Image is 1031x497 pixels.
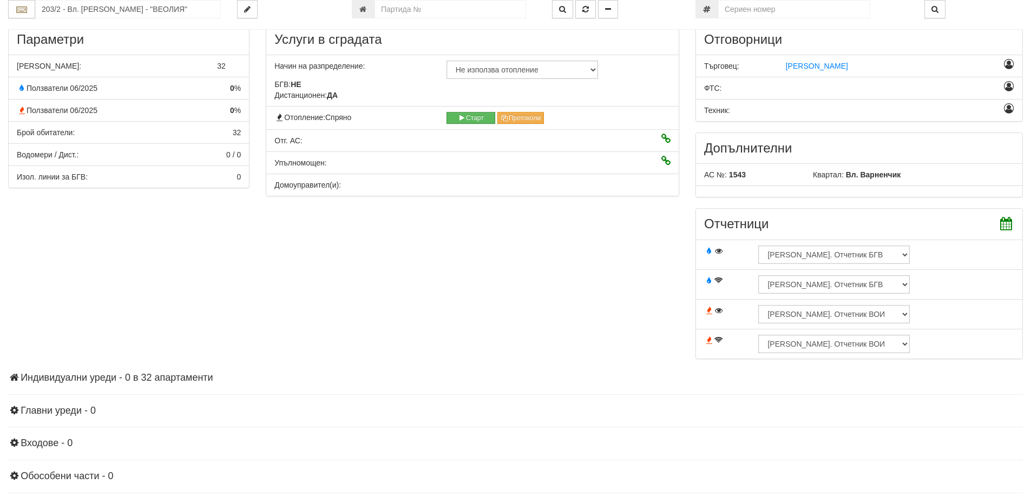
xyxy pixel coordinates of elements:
[9,83,249,94] div: % от апартаментите с консумация по отчет за БГВ през миналия месец
[274,181,341,189] span: Домоуправител(и):
[704,32,1014,47] h3: Отговорници
[729,170,746,179] b: 1543
[274,91,338,100] span: Дистанционен:
[17,173,88,181] span: Изол. линии за БГВ:
[704,84,721,92] span: ФТС:
[230,105,241,116] span: %
[786,62,848,70] span: [PERSON_NAME]
[1004,105,1014,112] i: Назначаване като отговорник Техник
[274,80,301,89] span: БГВ:
[291,80,301,89] strong: НЕ
[274,62,365,70] span: Начин на разпределение:
[233,128,241,137] span: 32
[704,62,739,70] span: Търговец:
[230,83,241,94] span: %
[8,438,1023,449] h4: Входове - 0
[274,158,326,167] span: Упълномощен:
[1004,61,1014,68] i: Назначаване като отговорник Търговец
[704,217,1014,231] h3: Отчетници
[230,106,234,115] strong: 0
[1004,83,1014,90] i: Назначаване като отговорник ФТС
[9,105,249,116] div: % от апартаментите с консумация по отчет за отопление през миналия месец
[17,32,241,47] h3: Параметри
[237,173,241,181] span: 0
[17,106,97,115] span: Ползватели 06/2025
[17,150,78,159] span: Водомери / Дист.:
[446,112,495,124] button: Старт
[8,373,1023,383] h4: Индивидуални уреди - 0 в 32 апартаменти
[17,128,75,137] span: Брой обитатели:
[846,170,901,179] b: Вл. Варненчик
[704,141,1014,155] h3: Допълнителни
[704,170,727,179] span: АС №:
[274,32,671,47] h3: Услуги в сградата
[230,84,234,92] strong: 0
[325,113,351,122] span: Спряно
[274,136,303,145] span: Отговорник АС
[226,150,241,159] span: 0 / 0
[274,113,351,122] span: Отопление:
[813,170,844,179] span: Квартал:
[497,112,544,124] button: Протоколи
[17,84,97,92] span: Ползватели 06/2025
[327,91,338,100] strong: ДА
[704,106,730,115] span: Техник:
[217,62,226,70] span: 32
[8,471,1023,482] h4: Обособени части - 0
[8,406,1023,416] h4: Главни уреди - 0
[17,62,81,70] span: [PERSON_NAME]:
